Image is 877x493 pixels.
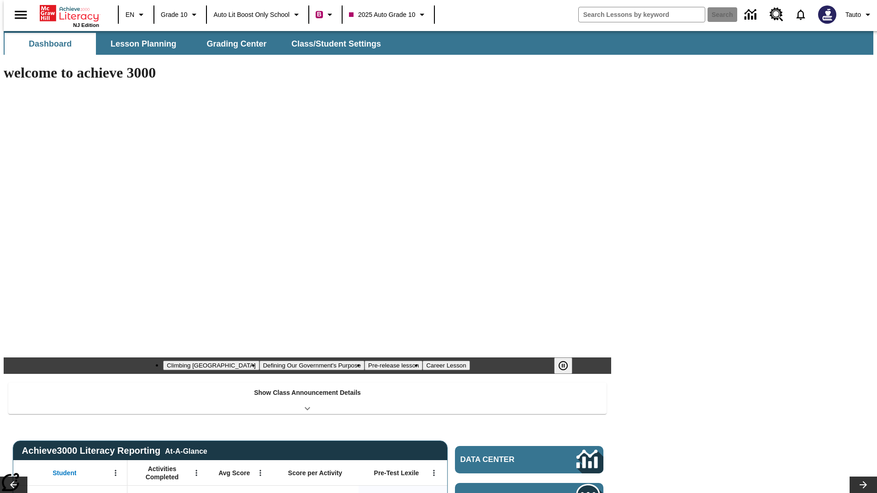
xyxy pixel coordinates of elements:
[288,469,343,477] span: Score per Activity
[460,455,546,464] span: Data Center
[190,466,203,480] button: Open Menu
[259,361,365,370] button: Slide 2 Defining Our Government's Purpose
[317,9,322,20] span: B
[22,446,207,456] span: Achieve3000 Literacy Reporting
[423,361,470,370] button: Slide 4 Career Lesson
[191,33,282,55] button: Grading Center
[122,6,151,23] button: Language: EN, Select a language
[213,10,290,20] span: Auto Lit Boost only School
[163,361,259,370] button: Slide 1 Climbing Mount Tai
[73,22,99,28] span: NJ Edition
[126,10,134,20] span: EN
[349,10,415,20] span: 2025 Auto Grade 10
[579,7,705,22] input: search field
[254,388,361,398] p: Show Class Announcement Details
[842,6,877,23] button: Profile/Settings
[850,477,877,493] button: Lesson carousel, Next
[284,33,388,55] button: Class/Student Settings
[789,3,813,26] a: Notifications
[157,6,203,23] button: Grade: Grade 10, Select a grade
[210,6,306,23] button: School: Auto Lit Boost only School, Select your school
[109,466,122,480] button: Open Menu
[455,446,603,473] a: Data Center
[40,3,99,28] div: Home
[554,357,581,374] div: Pause
[8,383,607,414] div: Show Class Announcement Details
[4,33,389,55] div: SubNavbar
[818,5,836,24] img: Avatar
[764,2,789,27] a: Resource Center, Will open in new tab
[161,10,187,20] span: Grade 10
[312,6,339,23] button: Boost Class color is violet red. Change class color
[554,357,572,374] button: Pause
[345,6,431,23] button: Class: 2025 Auto Grade 10, Select your class
[365,361,423,370] button: Slide 3 Pre-release lesson
[845,10,861,20] span: Tauto
[427,466,441,480] button: Open Menu
[40,4,99,22] a: Home
[53,469,76,477] span: Student
[254,466,267,480] button: Open Menu
[4,31,873,55] div: SubNavbar
[165,446,207,456] div: At-A-Glance
[813,3,842,26] button: Select a new avatar
[374,469,419,477] span: Pre-Test Lexile
[739,2,764,27] a: Data Center
[218,469,250,477] span: Avg Score
[98,33,189,55] button: Lesson Planning
[5,33,96,55] button: Dashboard
[7,1,34,28] button: Open side menu
[4,64,611,81] h1: welcome to achieve 3000
[132,465,192,481] span: Activities Completed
